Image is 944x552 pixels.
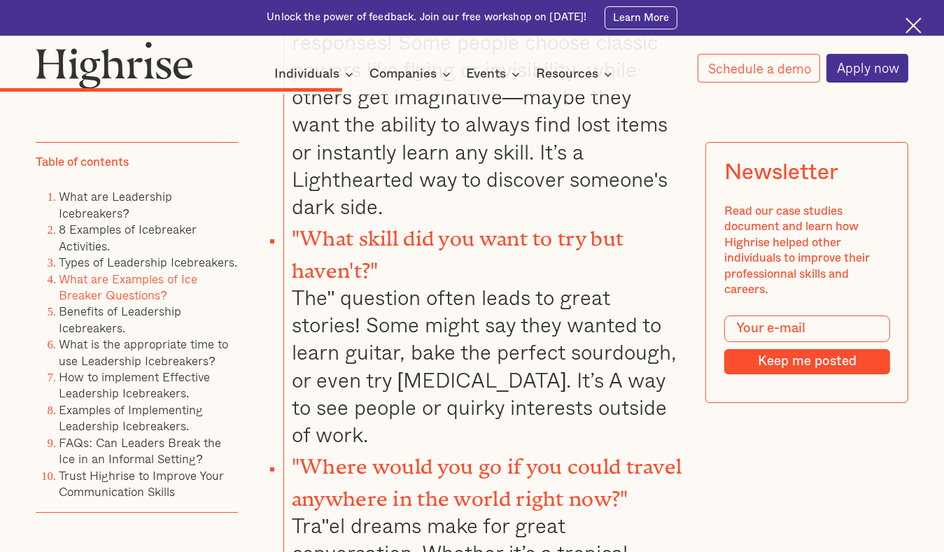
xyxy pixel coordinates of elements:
img: Cross icon [906,17,922,34]
a: Learn More [605,6,677,29]
strong: "Where would you go if you could travel anywhere in the world right now?" [292,455,682,500]
a: What are Leadership Icebreakers? [59,187,172,222]
a: Schedule a demo [698,54,821,83]
div: Events [466,66,524,83]
div: Events [466,66,506,83]
div: Resources [536,66,598,83]
div: Resources [536,66,617,83]
div: Read our case studies document and learn how Highrise helped other individuals to improve their p... [724,204,890,298]
li: The" question often leads to great stories! Some might say they wanted to learn guitar, bake the ... [283,220,684,448]
div: Unlock the power of feedback. Join our free workshop on [DATE]! [267,10,586,24]
a: Types of Leadership Icebreakers. [59,253,237,271]
a: Apply now [826,54,909,83]
div: Table of contents [36,154,129,169]
div: Individuals [274,66,339,83]
div: Companies [369,66,455,83]
input: Keep me posted [724,349,890,374]
div: Newsletter [724,160,838,186]
a: 8 Examples of Icebreaker Activities. [59,220,197,255]
a: Trust Highrise to Improve Your Communication Skills [59,465,224,500]
strong: "What skill did you want to try but haven't?" [292,227,624,271]
input: Your e-mail [724,315,890,341]
a: Benefits of Leadership Icebreakers. [59,302,181,337]
a: Examples of Implementing Leadership Icebreakers. [59,400,203,435]
form: Modal Form [724,315,890,374]
img: Highrise logo [36,41,194,89]
a: What is the appropriate time to use Leadership Icebreakers? [59,334,228,369]
a: How to implement Effective Leadership Icebreakers. [59,367,210,402]
div: Companies [369,66,437,83]
a: FAQs: Can Leaders Break the Ice in an Informal Setting? [59,432,221,467]
a: What are Examples of Ice Breaker Questions? [59,269,197,304]
div: Individuals [274,66,358,83]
